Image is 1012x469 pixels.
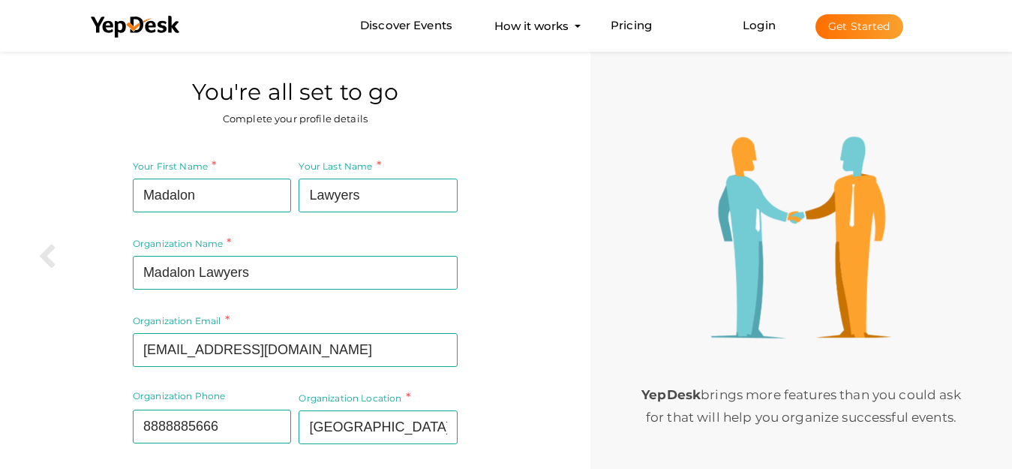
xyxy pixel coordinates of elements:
[641,387,960,425] span: brings more features than you could ask for that will help you organize successful events.
[611,12,652,40] a: Pricing
[360,12,452,40] a: Discover Events
[711,137,891,339] img: step3-illustration.png
[299,389,410,407] label: Organization Location
[133,312,230,329] label: Organization Email
[133,179,292,212] input: Your First Name
[815,14,903,39] button: Get Started
[299,179,458,212] input: Your Last Name
[299,158,380,175] label: Your Last Name
[133,410,292,443] input: Organization Phone
[641,387,701,402] b: YepDesk
[192,77,399,109] label: You're all set to go
[133,235,232,252] label: Organization Name
[133,256,458,290] input: Your Organization Name
[133,333,458,367] input: your Organization Email
[743,18,776,32] a: Login
[299,410,458,444] input: Organization Location
[133,389,226,402] label: Organization Phone
[133,158,216,175] label: Your First Name
[223,112,368,126] label: Complete your profile details
[490,12,573,40] button: How it works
